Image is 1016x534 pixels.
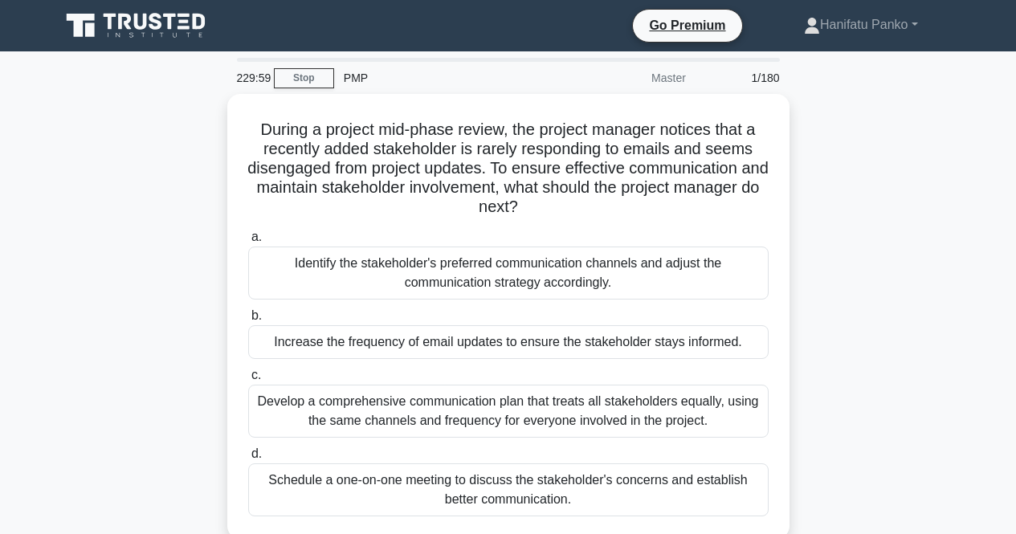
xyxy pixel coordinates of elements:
a: Go Premium [639,15,735,35]
div: Schedule a one-on-one meeting to discuss the stakeholder's concerns and establish better communic... [248,463,769,516]
div: PMP [334,62,555,94]
a: Stop [274,68,334,88]
a: Hanifatu Panko [765,9,956,41]
div: Master [555,62,696,94]
div: 1/180 [696,62,790,94]
div: Develop a comprehensive communication plan that treats all stakeholders equally, using the same c... [248,385,769,438]
div: 229:59 [227,62,274,94]
div: Increase the frequency of email updates to ensure the stakeholder stays informed. [248,325,769,359]
h5: During a project mid-phase review, the project manager notices that a recently added stakeholder ... [247,120,770,218]
span: c. [251,368,261,381]
span: d. [251,446,262,460]
span: a. [251,230,262,243]
div: Identify the stakeholder's preferred communication channels and adjust the communication strategy... [248,247,769,300]
span: b. [251,308,262,322]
